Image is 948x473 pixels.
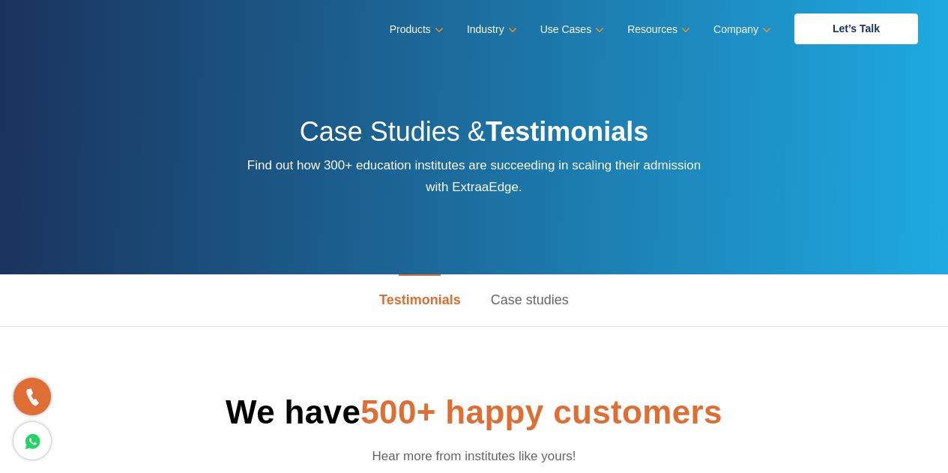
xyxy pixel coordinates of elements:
[30,391,918,434] h1: We have
[281,445,667,467] p: Hear more from institutes like yours!
[246,114,703,154] h2: Case Studies &
[390,19,441,40] a: Products
[627,19,687,40] a: Resources
[486,116,648,147] strong: Testimonials
[713,19,768,40] a: Company
[467,19,514,40] a: Industry
[364,274,476,326] a: Testimonials
[246,154,703,198] p: Find out how 300+ education institutes are succeeding in scaling their admission with ExtraaEdge.
[360,394,722,430] span: 500+ happy customers
[794,13,918,44] a: Let’s Talk
[540,19,601,40] a: Use Cases
[476,274,584,326] a: Case studies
